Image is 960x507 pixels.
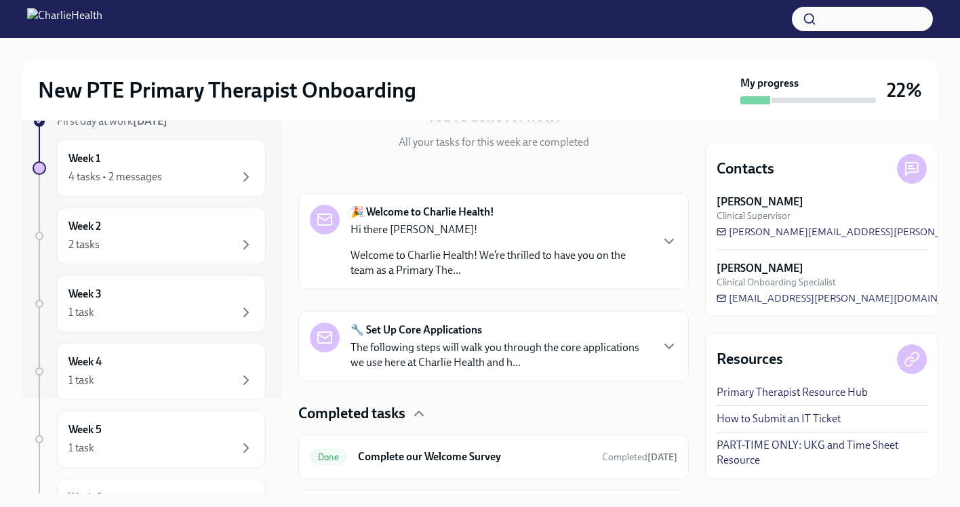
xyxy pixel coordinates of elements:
strong: [DATE] [133,115,167,127]
span: Clinical Supervisor [717,209,791,222]
h4: Contacts [717,159,774,179]
a: How to Submit an IT Ticket [717,411,841,426]
a: Week 31 task [33,275,266,332]
strong: 🎉 Welcome to Charlie Health! [351,205,494,220]
p: Hi there [PERSON_NAME]! [351,222,650,237]
span: September 29th, 2025 12:03 [602,451,677,464]
h2: New PTE Primary Therapist Onboarding [38,77,416,104]
a: Primary Therapist Resource Hub [717,385,868,400]
h6: Week 6 [68,490,102,505]
a: PART-TIME ONLY: UKG and Time Sheet Resource [717,438,927,468]
h6: Week 2 [68,219,101,234]
div: 1 task [68,373,94,388]
h6: Complete our Welcome Survey [358,449,591,464]
h6: Week 3 [68,287,102,302]
span: Completed [602,451,677,463]
strong: [DATE] [647,451,677,463]
h4: Resources [717,349,783,369]
div: Completed tasks [298,403,689,424]
img: CharlieHealth [27,8,102,30]
a: Week 14 tasks • 2 messages [33,140,266,197]
strong: [PERSON_NAME] [717,261,803,276]
h6: Week 5 [68,422,102,437]
strong: [PERSON_NAME] [717,195,803,209]
div: 2 tasks [68,237,100,252]
a: Week 41 task [33,343,266,400]
div: 1 task [68,441,94,455]
span: First day at work [57,115,167,127]
div: 4 tasks • 2 messages [68,169,162,184]
span: Done [310,452,347,462]
span: Clinical Onboarding Specialist [717,276,836,289]
h4: Completed tasks [298,403,405,424]
strong: 🔧 Set Up Core Applications [351,323,482,338]
h6: Week 4 [68,354,102,369]
strong: My progress [740,76,799,91]
h3: 22% [887,78,922,102]
a: First day at work[DATE] [33,114,266,129]
p: Welcome to Charlie Health! We’re thrilled to have you on the team as a Primary The... [351,248,650,278]
p: The following steps will walk you through the core applications we use here at Charlie Health and... [351,340,650,370]
p: All your tasks for this week are completed [399,135,589,150]
div: 1 task [68,305,94,320]
a: Week 51 task [33,411,266,468]
a: Week 22 tasks [33,207,266,264]
h6: Week 1 [68,151,100,166]
a: DoneComplete our Welcome SurveyCompleted[DATE] [310,446,677,468]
